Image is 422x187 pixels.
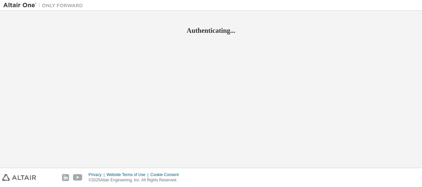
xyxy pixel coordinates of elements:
div: Privacy [89,172,106,177]
img: youtube.svg [73,174,83,181]
img: Altair One [3,2,86,9]
div: Website Terms of Use [106,172,150,177]
img: linkedin.svg [62,174,69,181]
div: Cookie Consent [150,172,182,177]
img: altair_logo.svg [2,174,36,181]
p: © 2025 Altair Engineering, Inc. All Rights Reserved. [89,177,183,183]
h2: Authenticating... [3,26,419,35]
